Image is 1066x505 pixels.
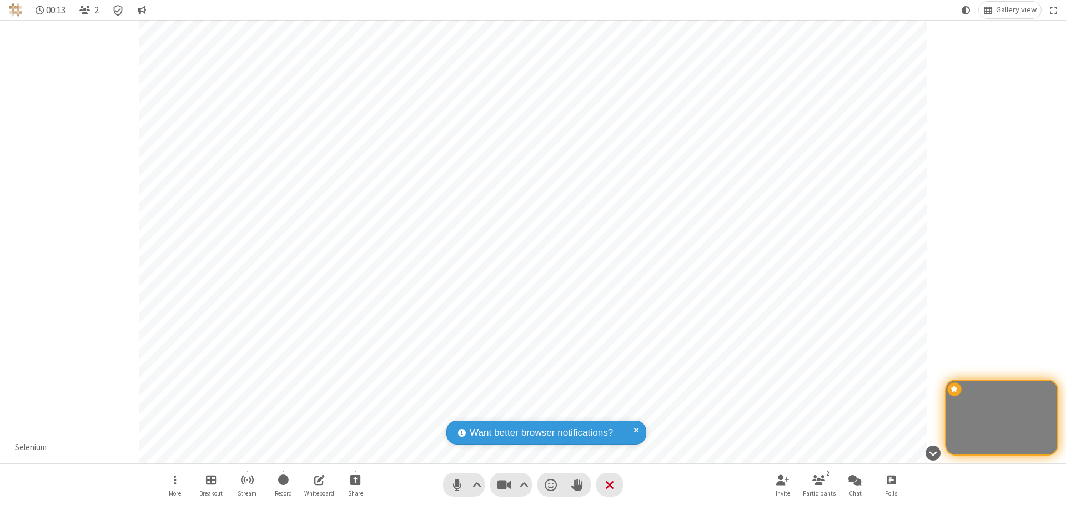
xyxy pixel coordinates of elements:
button: Stop video (⌘+Shift+V) [490,473,532,497]
span: Chat [849,490,862,497]
div: Meeting details Encryption enabled [108,2,129,18]
button: Hide [921,440,944,466]
div: 2 [823,468,833,478]
span: Whiteboard [304,490,334,497]
button: Raise hand [564,473,591,497]
span: Record [275,490,292,497]
button: Video setting [517,473,532,497]
button: End or leave meeting [596,473,623,497]
span: Gallery view [996,6,1037,14]
button: Open menu [158,469,192,501]
span: Share [348,490,363,497]
button: Send a reaction [537,473,564,497]
button: Manage Breakout Rooms [194,469,228,501]
span: Polls [885,490,897,497]
span: Want better browser notifications? [470,426,613,440]
img: QA Selenium DO NOT DELETE OR CHANGE [9,3,22,17]
span: Participants [803,490,836,497]
button: Start sharing [339,469,372,501]
button: Conversation [133,2,150,18]
button: Open chat [838,469,872,501]
button: Fullscreen [1045,2,1062,18]
div: Timer [31,2,71,18]
button: Open participant list [802,469,836,501]
span: Invite [776,490,790,497]
button: Using system theme [957,2,975,18]
span: More [169,490,181,497]
span: Stream [238,490,257,497]
button: Start streaming [230,469,264,501]
span: 00:13 [46,5,66,16]
button: Mute (⌘+Shift+A) [443,473,485,497]
button: Change layout [979,2,1041,18]
button: Start recording [266,469,300,501]
span: Breakout [199,490,223,497]
button: Invite participants (⌘+Shift+I) [766,469,799,501]
button: Open shared whiteboard [303,469,336,501]
div: Selenium [11,441,51,454]
button: Audio settings [470,473,485,497]
span: 2 [94,5,99,16]
button: Open poll [874,469,908,501]
button: Open participant list [74,2,103,18]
